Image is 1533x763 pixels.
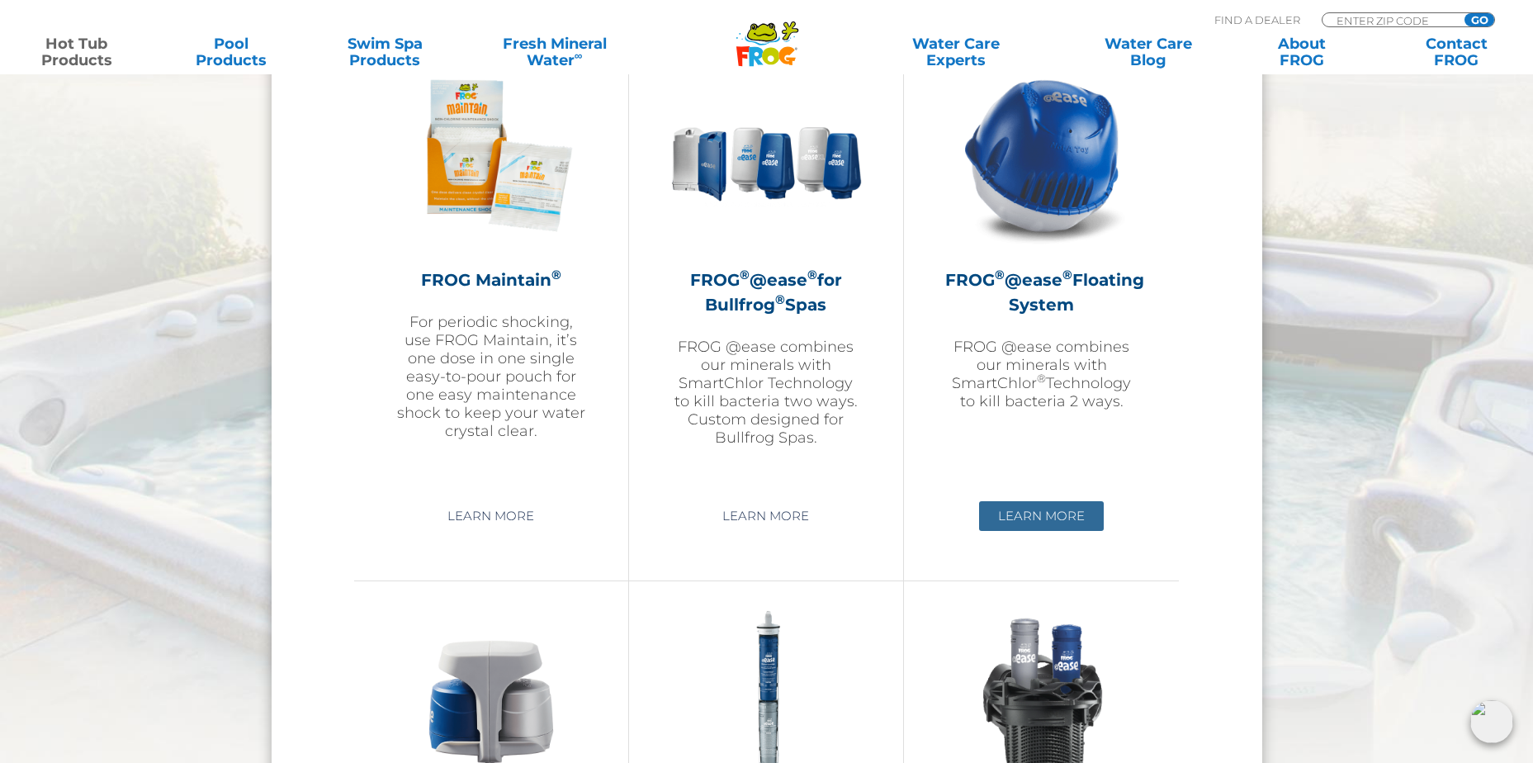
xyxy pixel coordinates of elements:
h2: FROG Maintain [395,268,587,292]
sup: ® [1037,372,1046,385]
a: Water CareBlog [1088,36,1208,69]
p: FROG @ease combines our minerals with SmartChlor Technology to kill bacteria 2 ways. [945,338,1138,410]
a: Fresh MineralWater∞ [480,36,630,69]
sup: ® [551,267,561,282]
p: Find A Dealer [1214,12,1300,27]
a: ContactFROG [1397,36,1516,69]
img: hot-tub-product-atease-system-300x300.png [946,59,1138,251]
a: FROG Maintain®For periodic shocking, use FROG Maintain, it’s one dose in one single easy-to-pour ... [395,59,587,489]
a: Swim SpaProducts [325,36,445,69]
sup: ® [1062,267,1072,282]
sup: ® [775,291,785,307]
img: Frog_Maintain_Hero-2-v2-300x300.png [395,59,587,251]
a: Learn More [703,501,828,531]
a: AboutFROG [1242,36,1362,69]
a: Learn More [428,501,553,531]
a: FROG®@ease®Floating SystemFROG @ease combines our minerals with SmartChlor®Technology to kill bac... [945,59,1138,489]
sup: ® [807,267,817,282]
input: Zip Code Form [1335,13,1446,27]
h2: FROG @ease Floating System [945,268,1138,317]
p: For periodic shocking, use FROG Maintain, it’s one dose in one single easy-to-pour pouch for one ... [395,313,587,440]
a: PoolProducts [171,36,291,69]
a: Water CareExperts [859,36,1053,69]
input: GO [1464,13,1494,26]
img: bullfrog-product-hero-300x300.png [670,59,862,251]
a: FROG®@ease®for Bullfrog®SpasFROG @ease combines our minerals with SmartChlor Technology to kill b... [670,59,862,489]
a: Hot TubProducts [17,36,136,69]
img: openIcon [1470,700,1513,743]
h2: FROG @ease for Bullfrog Spas [670,268,862,317]
sup: ® [995,267,1005,282]
sup: ∞ [575,49,583,62]
a: Learn More [979,501,1104,531]
sup: ® [740,267,750,282]
p: FROG @ease combines our minerals with SmartChlor Technology to kill bacteria two ways. Custom des... [670,338,862,447]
